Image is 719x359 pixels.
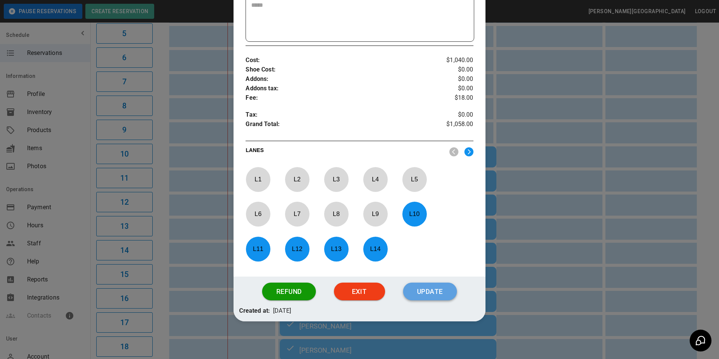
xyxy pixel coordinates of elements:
p: Cost : [246,56,435,65]
p: $0.00 [435,84,473,93]
p: $18.00 [435,93,473,103]
button: Refund [262,283,316,301]
p: L 5 [402,170,427,188]
button: Update [403,283,457,301]
p: $1,058.00 [435,120,473,131]
button: Exit [334,283,385,301]
p: Fee : [246,93,435,103]
p: Shoe Cost : [246,65,435,75]
p: L 14 [363,240,388,258]
p: L 9 [363,205,388,223]
p: L 6 [246,205,270,223]
p: $0.00 [435,110,473,120]
p: Tax : [246,110,435,120]
p: L 8 [324,205,349,223]
p: Grand Total : [246,120,435,131]
p: L 4 [363,170,388,188]
p: $0.00 [435,75,473,84]
img: nav_left.svg [449,147,458,157]
p: [DATE] [273,306,291,316]
p: L 7 [285,205,309,223]
p: Created at: [239,306,270,316]
p: L 1 [246,170,270,188]
p: LANES [246,146,443,157]
p: L 3 [324,170,349,188]
p: Addons : [246,75,435,84]
p: L 12 [285,240,309,258]
img: right.svg [464,147,473,157]
p: L 2 [285,170,309,188]
p: Addons tax : [246,84,435,93]
p: $1,040.00 [435,56,473,65]
p: $0.00 [435,65,473,75]
p: L 13 [324,240,349,258]
p: L 10 [402,205,427,223]
p: L 11 [246,240,270,258]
